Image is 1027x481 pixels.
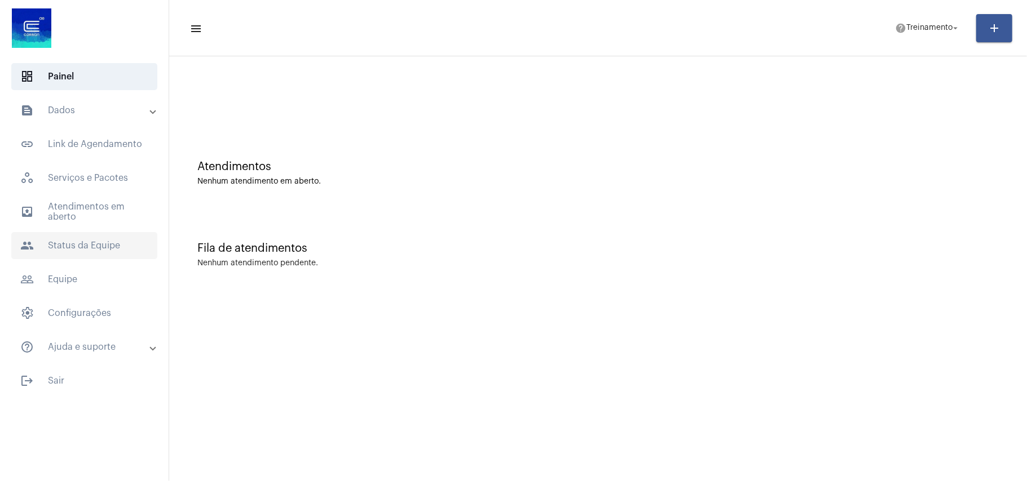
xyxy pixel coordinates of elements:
div: Atendimentos [197,161,999,173]
span: Sair [11,367,157,394]
mat-icon: arrow_drop_down [950,23,960,33]
span: sidenav icon [20,306,34,320]
mat-icon: sidenav icon [20,273,34,286]
span: Treinamento [906,24,953,32]
span: Equipe [11,266,157,293]
mat-icon: help [895,23,906,34]
span: Painel [11,63,157,90]
mat-icon: sidenav icon [20,374,34,388]
mat-expansion-panel-header: sidenav iconAjuda e suporte [7,333,169,360]
span: Status da Equipe [11,232,157,259]
mat-expansion-panel-header: sidenav iconDados [7,97,169,124]
mat-icon: sidenav icon [20,340,34,354]
span: sidenav icon [20,171,34,185]
span: Serviços e Pacotes [11,164,157,191]
span: Atendimentos em aberto [11,198,157,225]
div: Nenhum atendimento pendente. [197,259,318,268]
div: Nenhum atendimento em aberto. [197,177,999,186]
mat-icon: sidenav icon [20,104,34,117]
img: d4669ae0-8c07-2337-4f67-34b0df7f5ae4.jpeg [9,6,54,51]
button: Treinamento [888,17,967,39]
span: sidenav icon [20,70,34,83]
mat-icon: sidenav icon [20,205,34,219]
mat-icon: sidenav icon [20,239,34,252]
mat-icon: add [988,21,1001,35]
mat-icon: sidenav icon [189,22,201,35]
mat-panel-title: Dados [20,104,151,117]
span: Link de Agendamento [11,131,157,158]
mat-panel-title: Ajuda e suporte [20,340,151,354]
span: Configurações [11,300,157,327]
mat-icon: sidenav icon [20,137,34,151]
div: Fila de atendimentos [197,242,999,255]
